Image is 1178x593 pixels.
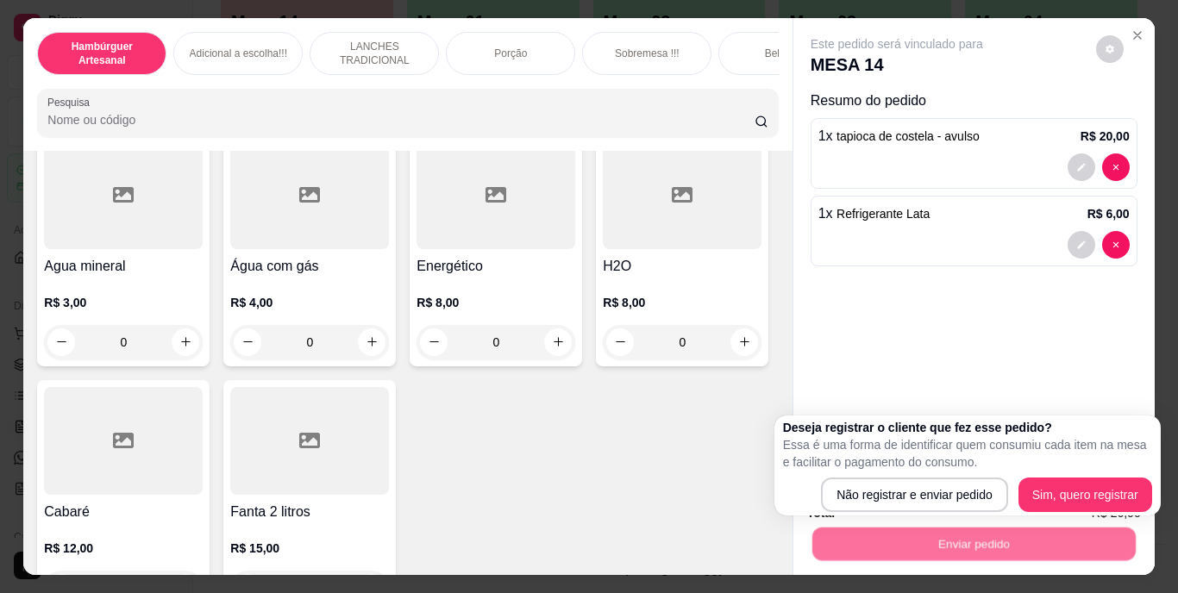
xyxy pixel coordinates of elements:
[811,91,1137,111] p: Resumo do pedido
[230,502,389,522] h4: Fanta 2 litros
[172,328,199,356] button: increase-product-quantity
[615,47,680,60] p: Sobremesa !!!
[606,328,634,356] button: decrease-product-quantity
[821,478,1008,512] button: Não registrar e enviar pedido
[1102,231,1130,259] button: decrease-product-quantity
[324,40,424,67] p: LANCHES TRADICIONAL
[730,328,758,356] button: increase-product-quantity
[1068,231,1095,259] button: decrease-product-quantity
[603,256,761,277] h4: H2O
[1096,35,1124,63] button: decrease-product-quantity
[1018,478,1152,512] button: Sim, quero registrar
[818,126,980,147] p: 1 x
[44,294,203,311] p: R$ 3,00
[47,95,96,109] label: Pesquisa
[52,40,152,67] p: Hambúrguer Artesanal
[1124,22,1151,49] button: Close
[230,540,389,557] p: R$ 15,00
[494,47,527,60] p: Porção
[837,129,980,143] span: tapioca de costela - avulso
[544,328,572,356] button: increase-product-quantity
[230,294,389,311] p: R$ 4,00
[417,256,575,277] h4: Energético
[47,111,755,128] input: Pesquisa
[358,328,385,356] button: increase-product-quantity
[1081,128,1130,145] p: R$ 20,00
[837,207,930,221] span: Refrigerante Lata
[1102,153,1130,181] button: decrease-product-quantity
[1068,153,1095,181] button: decrease-product-quantity
[47,328,75,356] button: decrease-product-quantity
[44,540,203,557] p: R$ 12,00
[230,256,389,277] h4: Água com gás
[44,256,203,277] h4: Agua mineral
[190,47,287,60] p: Adicional a escolha!!!
[818,203,930,224] p: 1 x
[1087,205,1130,222] p: R$ 6,00
[811,53,983,77] p: MESA 14
[811,527,1135,561] button: Enviar pedido
[765,47,802,60] p: Bebidas
[603,294,761,311] p: R$ 8,00
[417,294,575,311] p: R$ 8,00
[783,436,1152,471] p: Essa é uma forma de identificar quem consumiu cada item na mesa e facilitar o pagamento do consumo.
[811,35,983,53] p: Este pedido será vinculado para
[783,419,1152,436] h2: Deseja registrar o cliente que fez esse pedido?
[234,328,261,356] button: decrease-product-quantity
[44,502,203,522] h4: Cabaré
[420,328,448,356] button: decrease-product-quantity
